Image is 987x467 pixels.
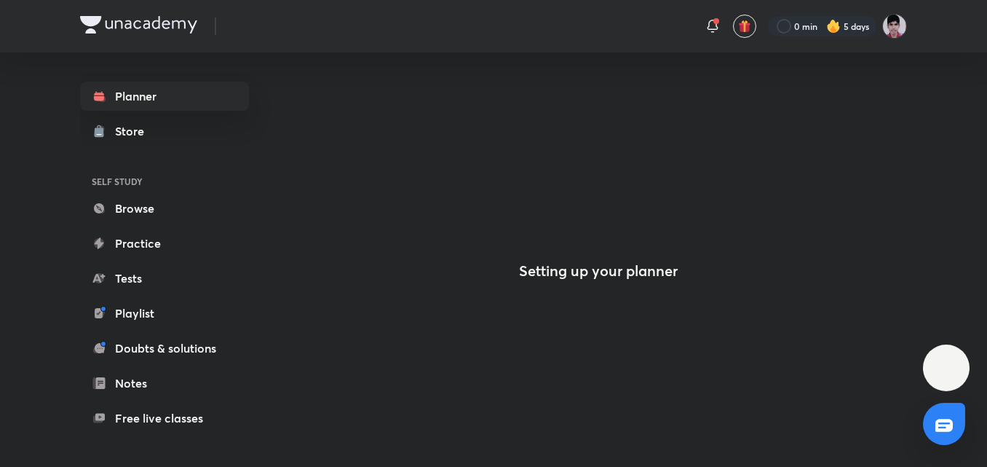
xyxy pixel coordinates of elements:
a: Browse [80,194,249,223]
a: Doubts & solutions [80,334,249,363]
a: Planner [80,82,249,111]
h6: SELF STUDY [80,169,249,194]
img: Alok Mishra [882,14,907,39]
img: ttu [938,359,955,377]
a: Free live classes [80,404,249,433]
button: avatar [733,15,756,38]
a: Playlist [80,299,249,328]
a: Company Logo [80,16,197,37]
a: Practice [80,229,249,258]
div: Store [115,122,153,140]
h4: Setting up your planner [519,262,678,280]
img: Company Logo [80,16,197,34]
a: Notes [80,369,249,398]
img: avatar [738,20,751,33]
img: streak [826,19,841,34]
a: Store [80,117,249,146]
a: Tests [80,264,249,293]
